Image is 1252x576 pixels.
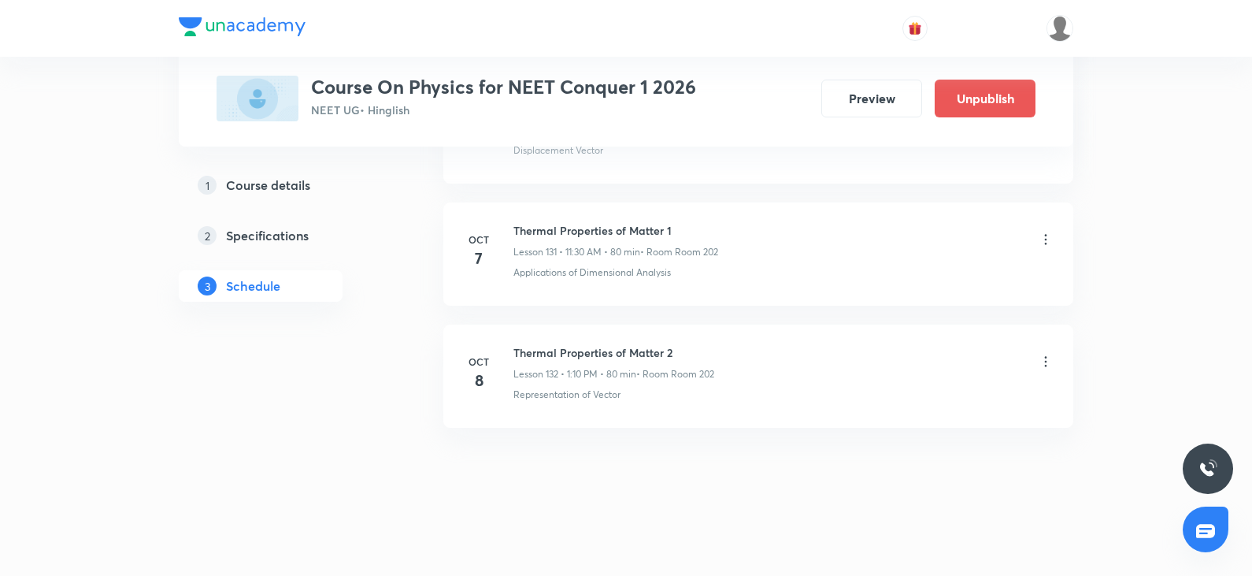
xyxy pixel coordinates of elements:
h5: Schedule [226,277,280,295]
h4: 7 [463,247,495,270]
p: NEET UG • Hinglish [311,102,696,118]
p: Lesson 131 • 11:30 AM • 80 min [513,245,640,259]
h5: Specifications [226,226,309,245]
img: avatar [908,21,922,35]
h6: Thermal Properties of Matter 1 [513,222,718,239]
h5: Course details [226,176,310,195]
img: FDA9F141-34CA-470A-980F-4A538A13B099_plus.png [217,76,298,121]
a: 1Course details [179,169,393,201]
p: 1 [198,176,217,195]
img: Company Logo [179,17,306,36]
p: Displacement Vector [513,143,603,158]
a: Company Logo [179,17,306,40]
p: 3 [198,277,217,295]
h6: Oct [463,355,495,369]
h6: Thermal Properties of Matter 2 [513,344,714,361]
a: 2Specifications [179,220,393,251]
button: avatar [902,16,928,41]
p: • Room Room 202 [636,367,714,381]
img: ttu [1198,459,1217,478]
img: Devendra Kumar [1046,15,1073,42]
h6: Oct [463,232,495,247]
button: Preview [821,80,922,117]
p: Representation of Vector [513,388,620,402]
p: 2 [198,226,217,245]
p: Lesson 132 • 1:10 PM • 80 min [513,367,636,381]
h3: Course On Physics for NEET Conquer 1 2026 [311,76,696,98]
p: • Room Room 202 [640,245,718,259]
p: Applications of Dimensional Analysis [513,266,671,280]
button: Unpublish [935,80,1035,117]
h4: 8 [463,369,495,392]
